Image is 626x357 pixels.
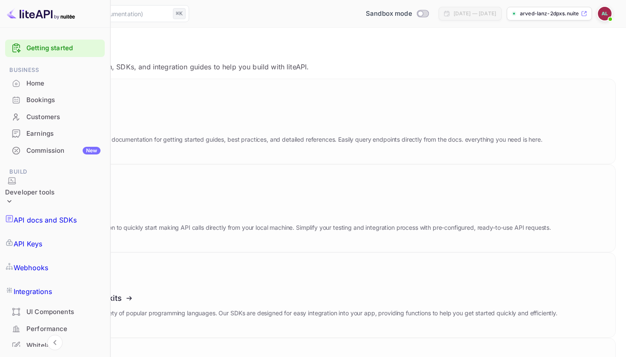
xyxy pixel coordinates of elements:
[5,75,105,92] div: Home
[24,294,557,303] h3: Software development kits
[24,208,551,217] h3: Postman collection
[362,9,432,19] div: Switch to Production mode
[5,337,105,353] a: Whitelabel
[24,120,543,129] h3: API documentation
[5,40,105,57] div: Getting started
[14,263,48,273] p: Webhooks
[5,232,105,256] a: API Keys
[26,307,101,317] div: UI Components
[26,79,101,89] div: Home
[5,92,105,108] a: Bookings
[5,75,105,91] a: Home
[5,126,105,142] div: Earnings
[5,256,105,280] a: Webhooks
[10,62,616,72] p: Comprehensive documentation, SDKs, and integration guides to help you build with liteAPI.
[520,10,579,17] p: arved-lanz-2dpxs.nuite...
[5,167,105,177] span: Build
[26,43,101,53] a: Getting started
[454,10,496,17] div: [DATE] — [DATE]
[5,92,105,109] div: Bookings
[14,239,42,249] p: API Keys
[10,45,616,55] p: API docs and SDKs
[5,66,105,75] span: Business
[14,215,77,225] p: API docs and SDKs
[26,341,101,351] div: Whitelabel
[14,286,52,297] p: Integrations
[5,188,55,197] div: Developer tools
[5,208,105,232] a: API docs and SDKs
[5,321,105,337] a: Performance
[26,129,101,139] div: Earnings
[366,9,412,19] span: Sandbox mode
[173,8,186,19] div: ⌘K
[5,280,105,303] a: Integrations
[5,304,105,320] a: UI Components
[26,95,101,105] div: Bookings
[24,308,557,318] p: Access our SDKs in a wide variety of popular programming languages. Our SDKs are designed for eas...
[5,109,105,125] a: Customers
[26,146,101,156] div: Commission
[5,126,105,141] a: Earnings
[10,79,616,164] a: API documentationExplore our comprehensive API documentation for getting started guides, best pra...
[5,143,105,159] div: CommissionNew
[24,223,551,232] p: Download our Postman collection to quickly start making API calls directly from your local machin...
[5,177,55,208] div: Developer tools
[5,337,105,354] div: Whitelabel
[5,109,105,126] div: Customers
[5,143,105,158] a: CommissionNew
[26,112,101,122] div: Customers
[7,7,75,20] img: LiteAPI logo
[47,335,63,350] button: Collapse navigation
[598,7,612,20] img: Arved Lanz
[83,147,101,154] div: New
[24,135,543,144] p: Explore our comprehensive API documentation for getting started guides, best practices, and detai...
[10,252,616,338] a: Software development kitsAccess our SDKs in a wide variety of popular programming languages. Our ...
[26,324,101,334] div: Performance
